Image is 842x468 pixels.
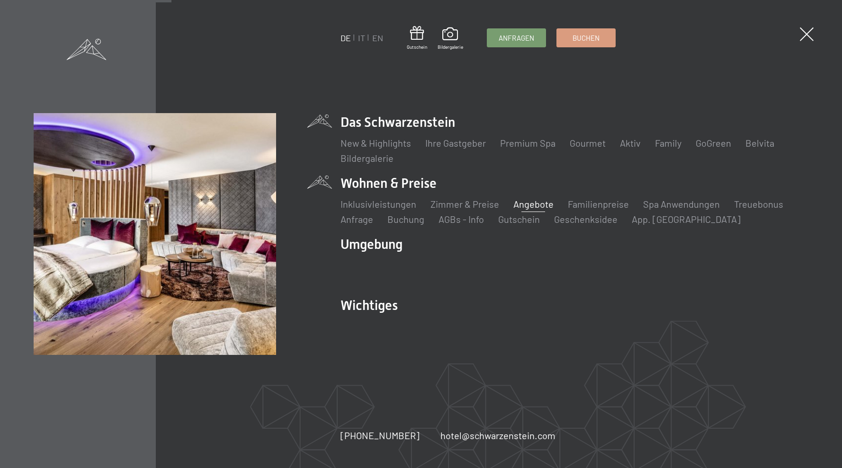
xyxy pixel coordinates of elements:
[340,137,411,149] a: New & Highlights
[696,137,731,149] a: GoGreen
[557,29,615,47] a: Buchen
[655,137,681,149] a: Family
[500,137,555,149] a: Premium Spa
[620,137,641,149] a: Aktiv
[340,213,373,225] a: Anfrage
[340,429,420,442] a: [PHONE_NUMBER]
[387,213,424,225] a: Buchung
[568,198,629,210] a: Familienpreise
[734,198,783,210] a: Treuebonus
[440,429,555,442] a: hotel@schwarzenstein.com
[499,33,534,43] span: Anfragen
[643,198,720,210] a: Spa Anwendungen
[438,27,463,50] a: Bildergalerie
[340,198,416,210] a: Inklusivleistungen
[745,137,774,149] a: Belvita
[34,113,276,355] img: Wellnesshotel Südtirol SCHWARZENSTEIN - Wellnessurlaub in den Alpen, Wandern und Wellness
[513,198,554,210] a: Angebote
[570,137,606,149] a: Gourmet
[407,44,427,50] span: Gutschein
[358,33,365,43] a: IT
[340,33,351,43] a: DE
[425,137,486,149] a: Ihre Gastgeber
[340,152,394,164] a: Bildergalerie
[340,430,420,441] span: [PHONE_NUMBER]
[487,29,546,47] a: Anfragen
[407,26,427,50] a: Gutschein
[498,213,540,225] a: Gutschein
[554,213,618,225] a: Geschenksidee
[430,198,499,210] a: Zimmer & Preise
[632,213,741,225] a: App. [GEOGRAPHIC_DATA]
[438,44,463,50] span: Bildergalerie
[573,33,600,43] span: Buchen
[439,213,484,225] a: AGBs - Info
[372,33,383,43] a: EN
